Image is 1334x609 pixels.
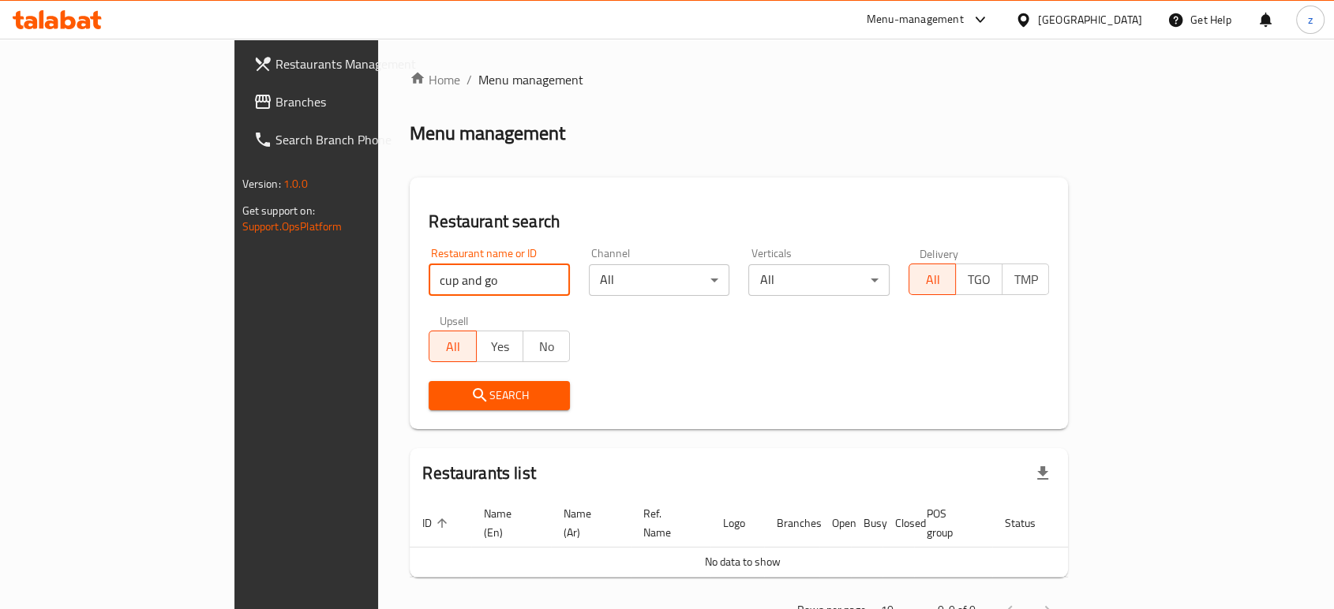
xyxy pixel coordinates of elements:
span: Restaurants Management [275,54,444,73]
span: Name (Ar) [564,504,612,542]
a: Restaurants Management [241,45,457,83]
button: TGO [955,263,1002,295]
span: TMP [1009,268,1043,291]
label: Upsell [440,315,469,326]
div: Menu-management [867,10,964,29]
th: Open [819,499,851,547]
h2: Restaurant search [429,210,1049,234]
span: No [530,335,564,358]
span: Status [1005,514,1056,532]
button: All [429,331,476,362]
span: Menu management [478,70,583,89]
span: Search [441,386,557,405]
span: All [436,335,470,358]
span: z [1308,11,1313,28]
label: Delivery [920,248,959,259]
span: Branches [275,92,444,111]
span: 1.0.0 [283,174,308,194]
span: Ref. Name [643,504,691,542]
span: Yes [483,335,517,358]
a: Search Branch Phone [241,121,457,159]
th: Logo [710,499,764,547]
span: POS group [927,504,973,542]
button: All [909,263,956,295]
a: Support.OpsPlatform [242,216,343,237]
div: All [589,264,730,296]
span: ID [422,514,452,532]
li: / [467,70,472,89]
span: Version: [242,174,281,194]
nav: breadcrumb [410,70,1068,89]
table: enhanced table [410,499,1130,577]
div: Export file [1024,454,1062,492]
div: All [748,264,890,296]
th: Closed [882,499,914,547]
span: Get support on: [242,200,315,221]
button: Yes [476,331,523,362]
th: Busy [851,499,882,547]
button: Search [429,381,570,410]
button: TMP [1002,263,1049,295]
button: No [523,331,570,362]
span: All [916,268,950,291]
th: Branches [764,499,819,547]
span: Search Branch Phone [275,130,444,149]
span: Name (En) [484,504,532,542]
span: TGO [962,268,996,291]
div: [GEOGRAPHIC_DATA] [1038,11,1142,28]
h2: Menu management [410,121,565,146]
input: Search for restaurant name or ID.. [429,264,570,296]
a: Branches [241,83,457,121]
h2: Restaurants list [422,461,535,485]
span: No data to show [705,551,781,572]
